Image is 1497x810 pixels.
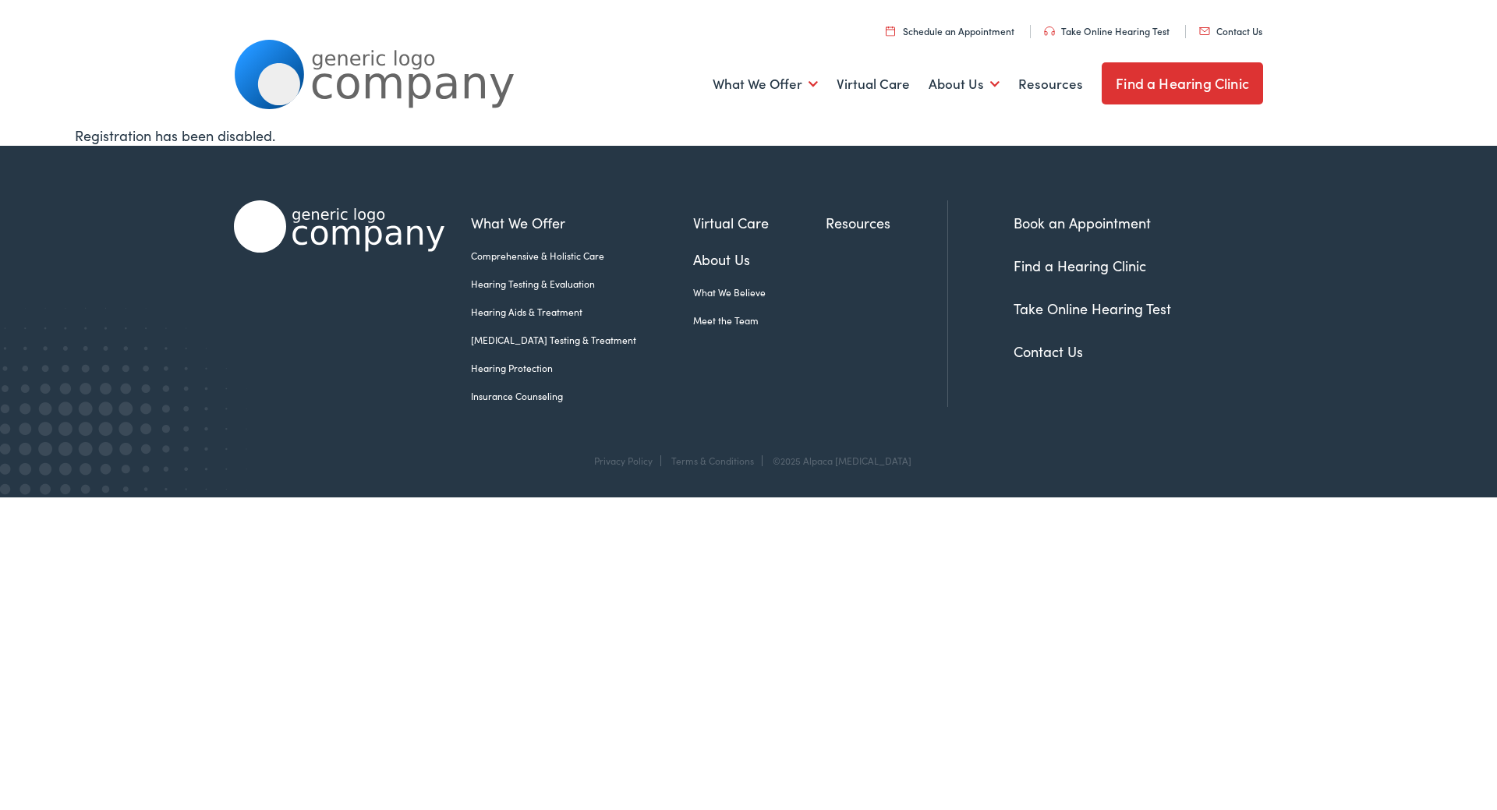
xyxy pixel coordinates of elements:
img: Alpaca Audiology [234,200,444,253]
div: Registration has been disabled. [75,125,1422,146]
a: Find a Hearing Clinic [1014,256,1146,275]
img: utility icon [1044,27,1055,36]
a: Take Online Hearing Test [1014,299,1171,318]
a: Virtual Care [693,212,826,233]
a: What We Offer [713,55,818,113]
a: Meet the Team [693,313,826,327]
a: Insurance Counseling [471,389,693,403]
a: Schedule an Appointment [886,24,1014,37]
a: About Us [929,55,1000,113]
a: Privacy Policy [594,454,653,467]
a: Contact Us [1199,24,1262,37]
a: [MEDICAL_DATA] Testing & Treatment [471,333,693,347]
a: What We Believe [693,285,826,299]
a: About Us [693,249,826,270]
a: What We Offer [471,212,693,233]
a: Hearing Protection [471,361,693,375]
a: Hearing Testing & Evaluation [471,277,693,291]
a: Comprehensive & Holistic Care [471,249,693,263]
a: Hearing Aids & Treatment [471,305,693,319]
a: Find a Hearing Clinic [1102,62,1263,104]
a: Resources [1018,55,1083,113]
a: Terms & Conditions [671,454,754,467]
div: ©2025 Alpaca [MEDICAL_DATA] [765,455,911,466]
img: utility icon [886,26,895,36]
a: Virtual Care [837,55,910,113]
a: Take Online Hearing Test [1044,24,1170,37]
img: utility icon [1199,27,1210,35]
a: Contact Us [1014,341,1083,361]
a: Resources [826,212,947,233]
a: Book an Appointment [1014,213,1151,232]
